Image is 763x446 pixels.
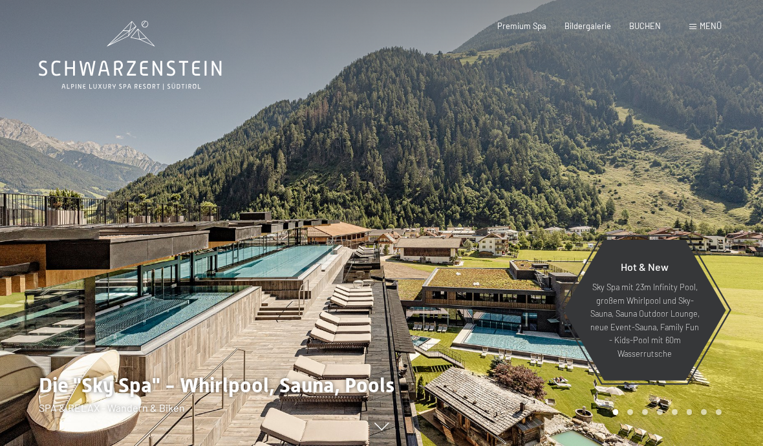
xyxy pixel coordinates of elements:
[564,21,611,31] a: Bildergalerie
[563,239,727,381] a: Hot & New Sky Spa mit 23m Infinity Pool, großem Whirlpool und Sky-Sauna, Sauna Outdoor Lounge, ne...
[716,409,722,415] div: Carousel Page 8
[613,409,619,415] div: Carousel Page 1 (Current Slide)
[642,409,648,415] div: Carousel Page 3
[588,281,701,360] p: Sky Spa mit 23m Infinity Pool, großem Whirlpool und Sky-Sauna, Sauna Outdoor Lounge, neue Event-S...
[608,409,722,415] div: Carousel Pagination
[627,409,633,415] div: Carousel Page 2
[621,260,669,273] span: Hot & New
[687,409,693,415] div: Carousel Page 6
[657,409,663,415] div: Carousel Page 4
[672,409,678,415] div: Carousel Page 5
[497,21,546,31] a: Premium Spa
[701,409,707,415] div: Carousel Page 7
[629,21,661,31] a: BUCHEN
[700,21,722,31] span: Menü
